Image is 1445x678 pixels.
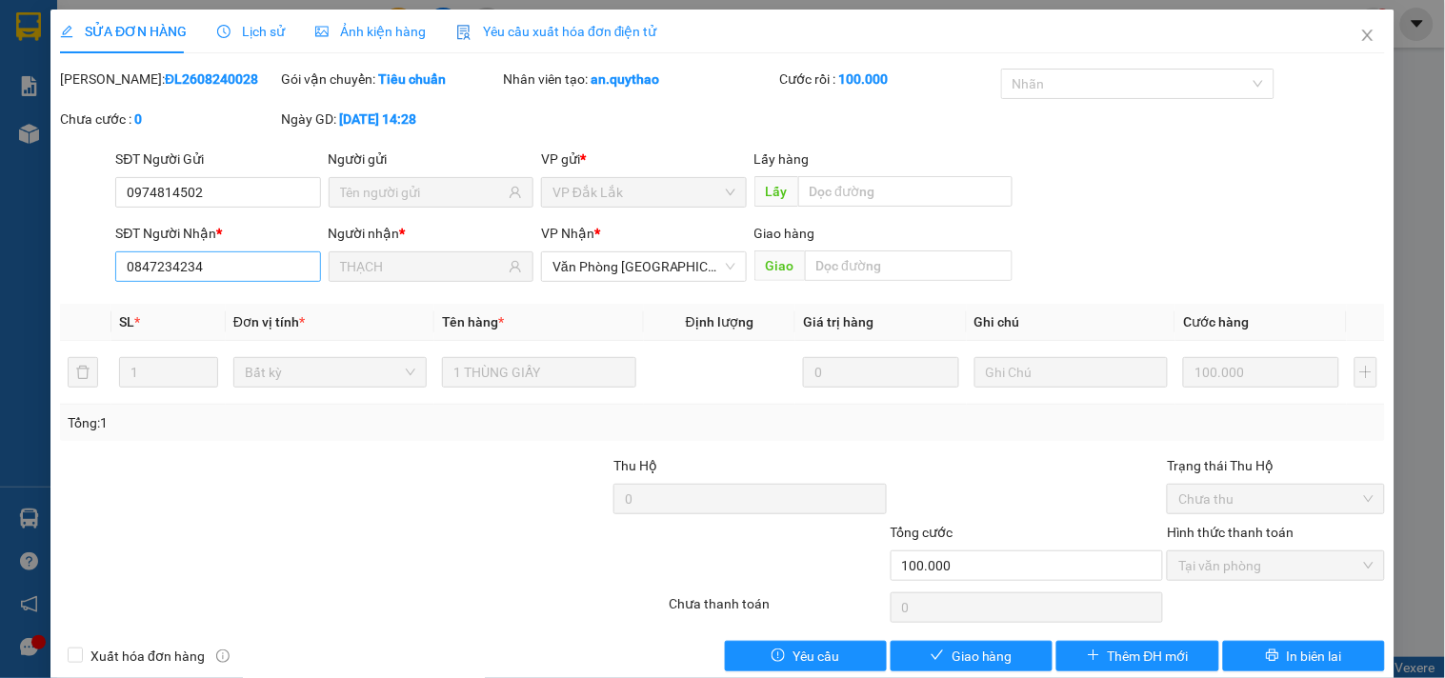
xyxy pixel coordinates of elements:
[1183,357,1339,388] input: 0
[509,186,522,199] span: user
[839,71,889,87] b: 100.000
[931,648,944,664] span: check
[217,24,285,39] span: Lịch sử
[1287,646,1342,667] span: In biên lai
[1178,485,1373,513] span: Chưa thu
[442,357,635,388] input: VD: Bàn, Ghế
[952,646,1013,667] span: Giao hàng
[552,252,734,281] span: Văn Phòng Tân Phú
[803,357,959,388] input: 0
[340,111,417,127] b: [DATE] 14:28
[725,641,887,671] button: exclamation-circleYêu cầu
[379,71,447,87] b: Tiêu chuẩn
[68,357,98,388] button: delete
[60,69,277,90] div: [PERSON_NAME]:
[1360,28,1375,43] span: close
[1223,641,1385,671] button: printerIn biên lai
[503,69,776,90] div: Nhân viên tạo:
[1056,641,1218,671] button: plusThêm ĐH mới
[442,314,504,329] span: Tên hàng
[509,260,522,273] span: user
[456,24,657,39] span: Yêu cầu xuất hóa đơn điện tử
[772,648,785,664] span: exclamation-circle
[541,226,594,241] span: VP Nhận
[329,223,533,244] div: Người nhận
[115,149,320,169] div: SĐT Người Gửi
[805,250,1013,281] input: Dọc đường
[60,109,277,130] div: Chưa cước :
[803,314,873,329] span: Giá trị hàng
[754,176,798,207] span: Lấy
[1178,551,1373,580] span: Tại văn phòng
[315,25,329,38] span: picture
[165,71,258,87] b: ĐL2608240028
[1108,646,1189,667] span: Thêm ĐH mới
[891,641,1053,671] button: checkGiao hàng
[119,314,134,329] span: SL
[60,24,187,39] span: SỬA ĐƠN HÀNG
[1087,648,1100,664] span: plus
[591,71,659,87] b: an.quythao
[1167,525,1294,540] label: Hình thức thanh toán
[233,314,305,329] span: Đơn vị tính
[552,178,734,207] span: VP Đắk Lắk
[60,25,73,38] span: edit
[1266,648,1279,664] span: printer
[798,176,1013,207] input: Dọc đường
[217,25,231,38] span: clock-circle
[793,646,839,667] span: Yêu cầu
[340,182,505,203] input: Tên người gửi
[1183,314,1249,329] span: Cước hàng
[245,358,415,387] span: Bất kỳ
[340,256,505,277] input: Tên người nhận
[667,593,888,627] div: Chưa thanh toán
[1355,357,1377,388] button: plus
[754,151,810,167] span: Lấy hàng
[541,149,746,169] div: VP gửi
[134,111,142,127] b: 0
[456,25,472,40] img: icon
[780,69,997,90] div: Cước rồi :
[1167,455,1384,476] div: Trạng thái Thu Hộ
[282,69,499,90] div: Gói vận chuyển:
[282,109,499,130] div: Ngày GD:
[891,525,953,540] span: Tổng cước
[68,412,559,433] div: Tổng: 1
[315,24,426,39] span: Ảnh kiện hàng
[115,223,320,244] div: SĐT Người Nhận
[329,149,533,169] div: Người gửi
[216,649,230,663] span: info-circle
[974,357,1168,388] input: Ghi Chú
[1341,10,1395,63] button: Close
[686,314,753,329] span: Định lượng
[754,250,805,281] span: Giao
[613,458,657,473] span: Thu Hộ
[754,226,815,241] span: Giao hàng
[967,304,1175,341] th: Ghi chú
[83,646,212,667] span: Xuất hóa đơn hàng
